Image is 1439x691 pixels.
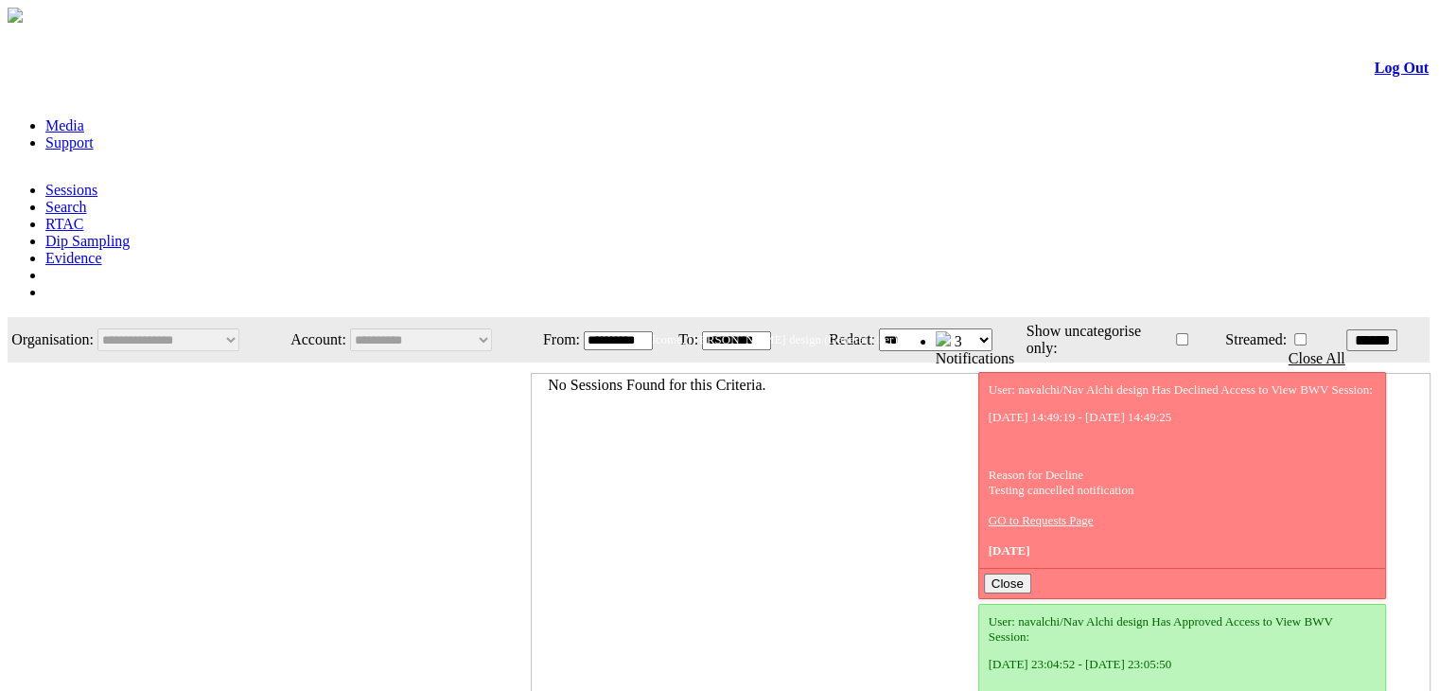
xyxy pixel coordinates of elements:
span: 3 [955,333,962,349]
a: RTAC [45,216,83,232]
div: User: navalchi/Nav Alchi design Has Declined Access to View BWV Session: Reason for Decline Testi... [989,382,1376,558]
td: Organisation: [9,319,95,361]
p: [DATE] 23:04:52 - [DATE] 23:05:50 [989,657,1376,672]
button: Close [984,574,1031,594]
span: [DATE] [989,543,1030,558]
a: GO to Requests Page [989,513,1094,527]
a: Search [45,199,87,215]
td: From: [533,319,581,361]
a: Evidence [45,250,102,266]
a: Close All [1289,350,1345,366]
img: bell25.png [936,331,951,346]
p: [DATE] 14:49:19 - [DATE] 14:49:25 [989,410,1376,425]
div: Notifications [936,350,1392,367]
a: Dip Sampling [45,233,130,249]
a: Media [45,117,84,133]
span: No Sessions Found for this Criteria. [548,377,765,393]
a: Support [45,134,94,151]
a: Log Out [1375,60,1429,76]
a: Sessions [45,182,97,198]
img: arrow-3.png [8,8,23,23]
td: Account: [276,319,347,361]
span: Welcome, [PERSON_NAME] design (General User) [636,332,898,346]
